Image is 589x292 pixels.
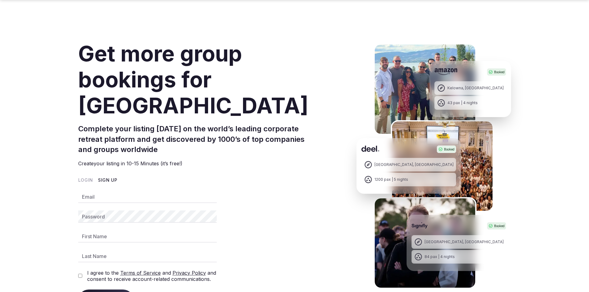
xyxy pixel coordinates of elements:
[78,160,319,167] p: Create your listing in 10-15 Minutes (it’s free!)
[487,222,506,230] div: Booked
[447,100,478,106] div: 43 pax | 4 nights
[87,270,217,282] label: I agree to the and and consent to receive account-related communications.
[374,162,454,167] div: [GEOGRAPHIC_DATA], [GEOGRAPHIC_DATA]
[120,270,161,276] a: Terms of Service
[78,41,319,119] h1: Get more group bookings for [GEOGRAPHIC_DATA]
[391,120,494,212] img: Deel Spain Retreat
[98,177,117,183] button: Sign Up
[373,43,476,135] img: Amazon Kelowna Retreat
[487,68,506,76] div: Booked
[78,177,93,183] button: Login
[425,239,504,245] div: [GEOGRAPHIC_DATA], [GEOGRAPHIC_DATA]
[373,197,476,289] img: Signifly Portugal Retreat
[447,86,504,91] div: Kelowna, [GEOGRAPHIC_DATA]
[437,146,456,153] div: Booked
[173,270,206,276] a: Privacy Policy
[78,124,319,155] h2: Complete your listing [DATE] on the world’s leading corporate retreat platform and get discovered...
[425,254,455,260] div: 84 pax | 4 nights
[374,177,408,182] div: 1200 pax | 5 nights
